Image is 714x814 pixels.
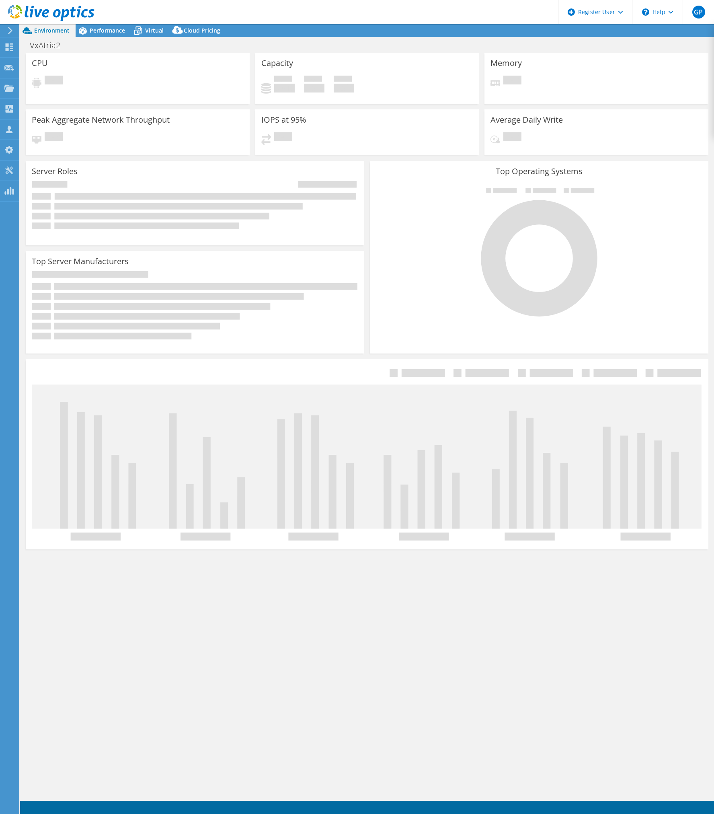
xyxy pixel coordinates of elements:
h4: 0 GiB [334,84,354,92]
span: Total [334,76,352,84]
span: Environment [34,27,70,34]
span: Pending [45,132,63,143]
span: Used [274,76,292,84]
h4: 0 GiB [304,84,324,92]
span: Pending [503,76,521,86]
span: Virtual [145,27,164,34]
span: GP [692,6,705,18]
span: Cloud Pricing [184,27,220,34]
span: Performance [90,27,125,34]
span: Free [304,76,322,84]
span: Pending [503,132,521,143]
h3: Server Roles [32,167,78,176]
span: Pending [274,132,292,143]
svg: \n [642,8,649,16]
h3: CPU [32,59,48,68]
h3: Capacity [261,59,293,68]
h4: 0 GiB [274,84,295,92]
h3: Top Operating Systems [376,167,702,176]
span: Pending [45,76,63,86]
h3: Top Server Manufacturers [32,257,129,266]
h1: VxAtria2 [26,41,73,50]
h3: Memory [490,59,522,68]
h3: Average Daily Write [490,115,563,124]
h3: Peak Aggregate Network Throughput [32,115,170,124]
h3: IOPS at 95% [261,115,306,124]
